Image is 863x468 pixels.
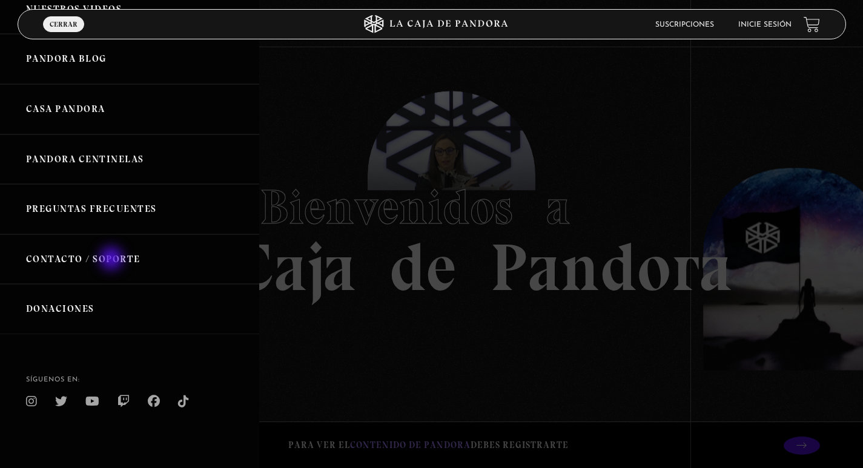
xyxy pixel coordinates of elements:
[738,21,792,28] a: Inicie sesión
[53,31,74,40] span: Menu
[804,16,820,33] a: View your shopping cart
[50,21,78,28] span: Cerrar
[655,21,714,28] a: Suscripciones
[26,377,233,383] h4: SÍguenos en:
